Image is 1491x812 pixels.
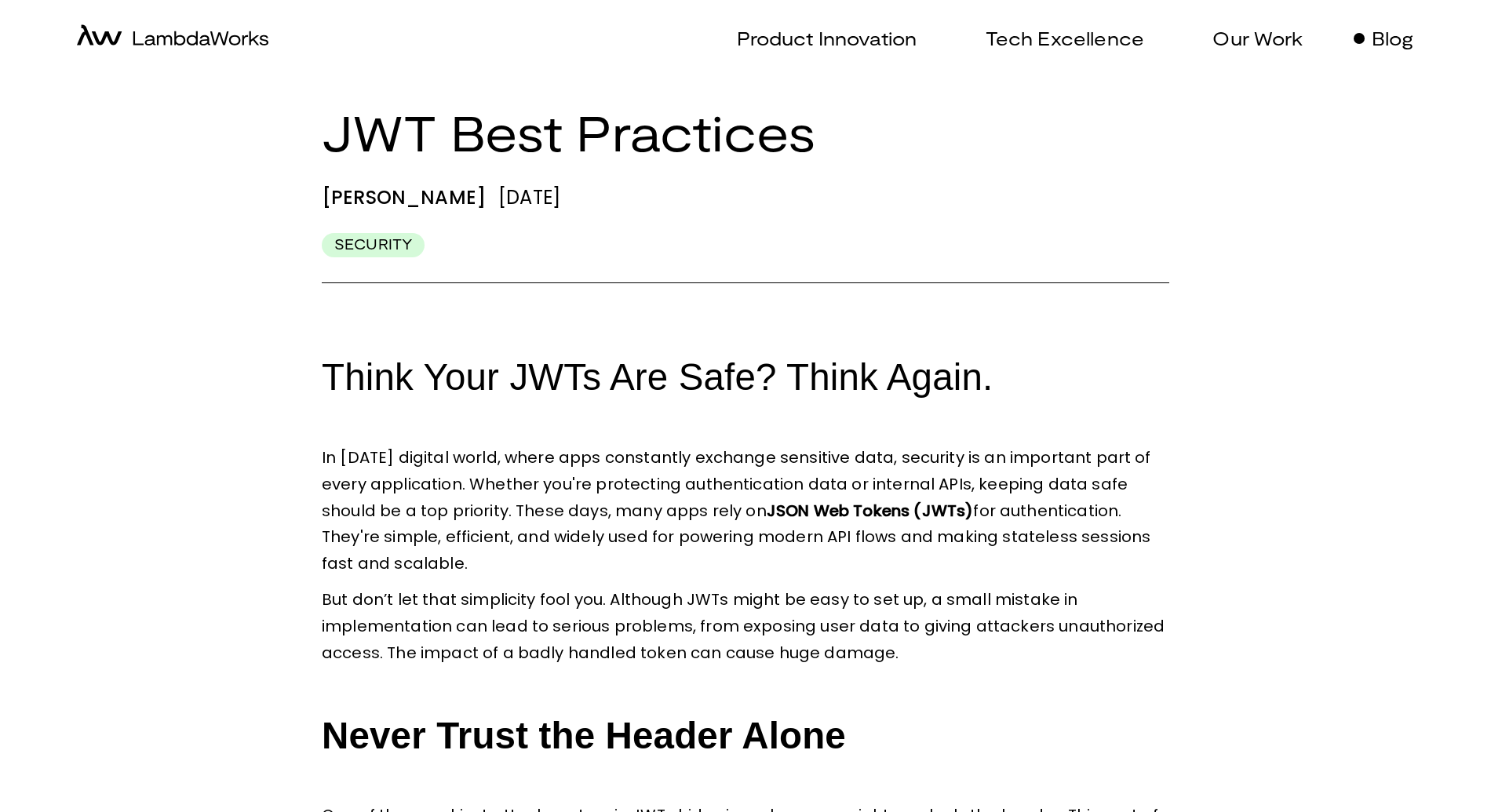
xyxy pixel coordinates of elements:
div: [PERSON_NAME] [322,187,486,208]
span: In [DATE] digital world, where apps constantly exchange sensitive data, security is an important ... [322,446,1155,574]
p: Product Innovation [737,27,917,49]
p: Our Work [1212,27,1303,49]
h1: JWT Best Practices [322,102,1169,162]
strong: Never Trust the Header Alone [322,715,846,756]
a: Product Innovation [718,27,917,49]
div: Security [322,233,425,257]
a: home-icon [77,24,268,52]
span: Think Your JWTs Are Safe? Think Again. [322,356,993,398]
a: Tech Excellence [967,27,1144,49]
a: Our Work [1194,27,1303,49]
p: Tech Excellence [986,27,1144,49]
p: Blog [1372,27,1414,49]
a: Blog [1353,27,1414,49]
strong: JSON Web Tokens (JWTs) [767,500,974,522]
div: [DATE] [498,187,560,208]
span: But don’t let that simplicity fool you. Although JWTs might be easy to set up, a small mistake in... [322,588,1168,664]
